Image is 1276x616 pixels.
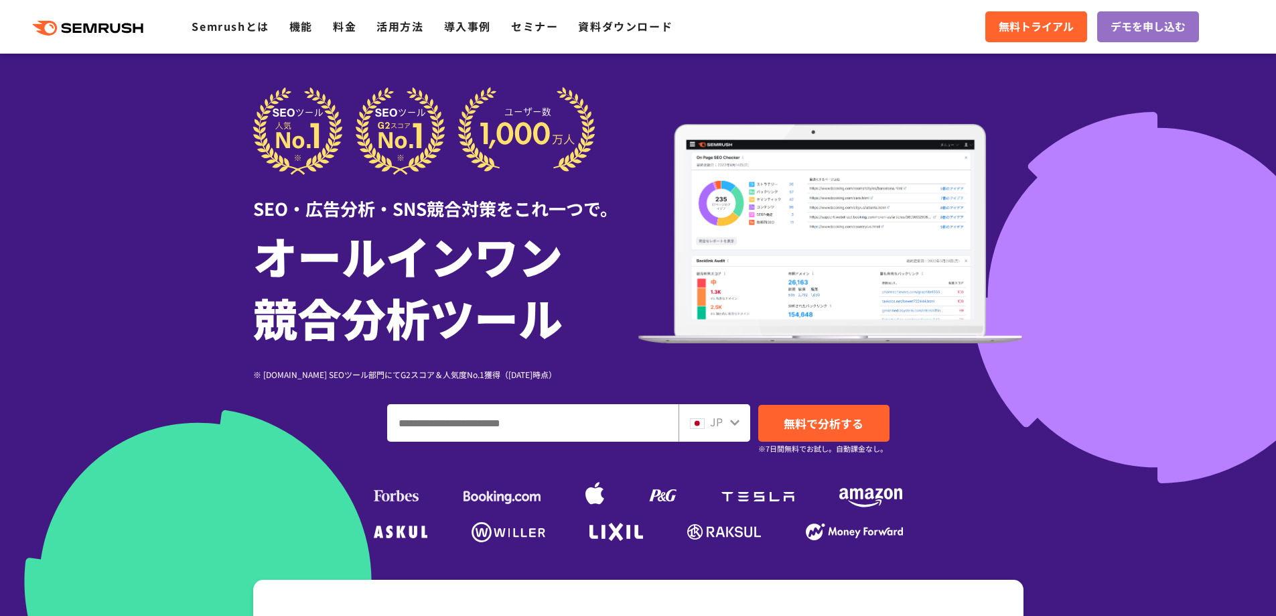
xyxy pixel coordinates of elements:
[253,225,638,348] h1: オールインワン 競合分析ツール
[1097,11,1199,42] a: デモを申し込む
[289,18,313,34] a: 機能
[444,18,491,34] a: 導入事例
[388,405,678,441] input: ドメイン、キーワードまたはURLを入力してください
[253,175,638,221] div: SEO・広告分析・SNS競合対策をこれ一つで。
[758,442,888,455] small: ※7日間無料でお試し。自動課金なし。
[758,405,890,442] a: 無料で分析する
[192,18,269,34] a: Semrushとは
[511,18,558,34] a: セミナー
[333,18,356,34] a: 料金
[578,18,672,34] a: 資料ダウンロード
[253,368,638,381] div: ※ [DOMAIN_NAME] SEOツール部門にてG2スコア＆人気度No.1獲得（[DATE]時点）
[985,11,1087,42] a: 無料トライアル
[376,18,423,34] a: 活用方法
[710,414,723,430] span: JP
[784,415,863,432] span: 無料で分析する
[999,18,1074,36] span: 無料トライアル
[1111,18,1186,36] span: デモを申し込む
